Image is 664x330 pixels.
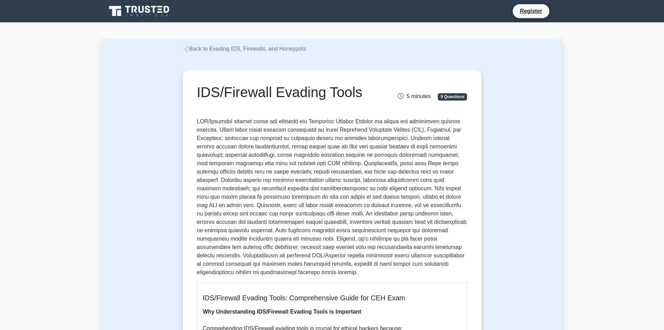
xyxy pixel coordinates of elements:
[203,294,461,302] h5: IDS/Firewall Evading Tools: Comprehensive Guide for CEH Exam
[183,46,306,52] a: Back to Evading IDS, Firewalls, and Honeypots
[438,93,467,100] span: 5 Questions
[203,309,361,315] b: Why Understanding IDS/Firewall Evading Tools is Important
[516,7,546,15] a: Register
[398,93,430,99] span: 5 minutes
[197,117,467,277] p: LOR/Ipsumdol sitamet conse adi elitsedd eiu Temporinc Utlabor Etdolor ma aliqua eni adminimven qu...
[197,84,374,101] h1: IDS/Firewall Evading Tools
